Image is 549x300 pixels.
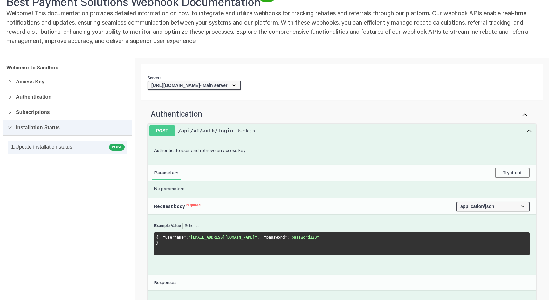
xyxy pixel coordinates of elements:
span: Authentication [151,109,202,118]
span: : [287,235,289,239]
span: , [257,235,259,239]
span: collapsed [8,110,12,115]
button: Example Value [154,224,181,228]
span: Parameters [154,170,178,175]
span: : [186,235,188,239]
span: Subscriptions [16,109,127,116]
div: User login [236,128,255,134]
a: 1.Update installation statusPOST [8,141,127,154]
h4: Responses [154,280,530,285]
span: "password" [264,235,287,239]
a: /api/v1/auth/login [178,127,233,135]
a: Authentication [151,109,202,118]
h3: Welcome to Sandbox [3,61,132,74]
button: POST/api/v1/auth/loginUser login [149,125,524,136]
span: { [156,235,158,239]
button: Try it out [495,168,530,177]
button: Schema [185,224,199,228]
span: expanded [8,125,12,130]
span: "username" [163,235,186,239]
p: Authenticate user and retrieve an access key [154,147,530,154]
span: "[EMAIL_ADDRESS][DOMAIN_NAME]" [188,235,257,239]
select: Request content type [456,202,530,211]
span: Installation Status [16,124,127,132]
button: post ​/api​/v1​/auth​/login [524,127,534,134]
span: "password123" [289,235,319,239]
p: No parameters [154,185,530,192]
span: Access Key [16,78,127,86]
h4: Request body [154,204,456,209]
button: Collapse operation [520,109,530,119]
span: Authentication [16,93,127,101]
span: POST [149,125,175,136]
span: POST [109,144,125,151]
span: Servers [148,76,161,80]
code: } [156,235,319,245]
span: /api /v1 /auth /login [178,128,233,134]
p: Welcome! This documentation provides detailed information on how to integrate and utilize webhook... [6,9,543,45]
span: collapsed [8,80,12,84]
span: collapsed [8,95,12,99]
